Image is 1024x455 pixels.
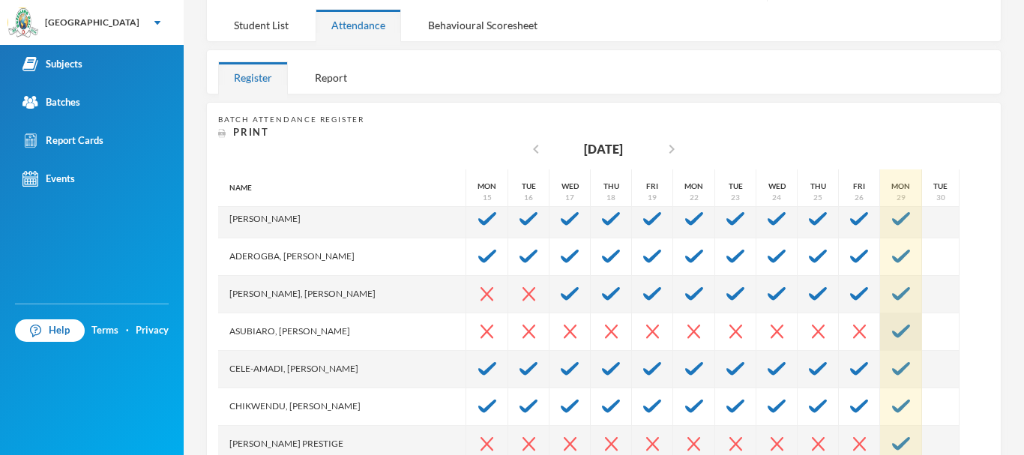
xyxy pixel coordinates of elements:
div: Chikwendu, [PERSON_NAME] [218,388,466,426]
div: [PERSON_NAME] [218,201,466,238]
div: · [126,323,129,338]
div: 15 [483,192,492,203]
div: Wed [561,181,579,192]
div: [GEOGRAPHIC_DATA] [45,16,139,29]
div: 19 [648,192,657,203]
div: Fri [646,181,658,192]
div: Thu [810,181,826,192]
div: 17 [565,192,574,203]
i: chevron_right [663,140,681,158]
div: Mon [684,181,703,192]
div: Tue [933,181,948,192]
div: Mon [478,181,496,192]
div: 16 [524,192,533,203]
div: 18 [606,192,615,203]
i: chevron_left [527,140,545,158]
span: Print [233,126,269,138]
div: 26 [855,192,864,203]
div: Thu [603,181,619,192]
div: 22 [690,192,699,203]
a: Privacy [136,323,169,338]
div: Name [218,169,466,207]
span: Batch Attendance Register [218,115,364,124]
div: 29 [897,192,906,203]
div: 24 [772,192,781,203]
div: Asubiaro, [PERSON_NAME] [218,313,466,351]
div: Subjects [22,56,82,72]
div: Tue [729,181,743,192]
div: Register [218,61,288,94]
img: logo [8,8,38,38]
div: Fri [853,181,865,192]
div: Mon [891,181,910,192]
div: Wed [768,181,786,192]
div: Tue [522,181,536,192]
div: 30 [936,192,945,203]
div: Events [22,171,75,187]
div: Cele-amadi, [PERSON_NAME] [218,351,466,388]
div: [PERSON_NAME], [PERSON_NAME] [218,276,466,313]
div: 25 [813,192,822,203]
div: 23 [731,192,740,203]
div: [DATE] [584,140,623,158]
a: Terms [91,323,118,338]
div: Report [299,61,363,94]
div: Report Cards [22,133,103,148]
div: Student List [218,9,304,41]
div: Aderogba, [PERSON_NAME] [218,238,466,276]
a: Help [15,319,85,342]
div: Behavioural Scoresheet [412,9,553,41]
div: Batches [22,94,80,110]
div: Attendance [316,9,401,41]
